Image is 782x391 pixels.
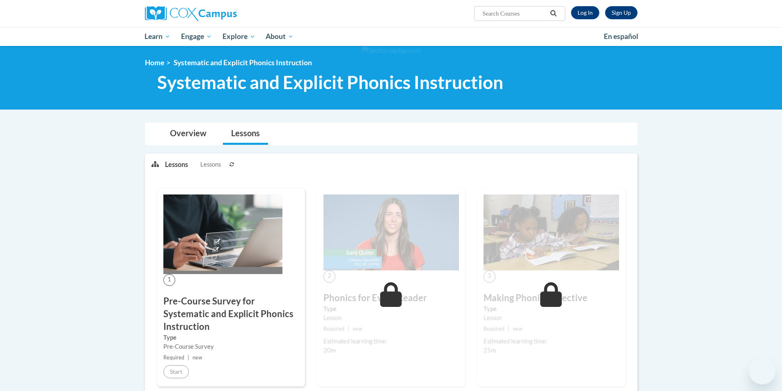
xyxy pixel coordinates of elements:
[145,6,237,21] img: Cox Campus
[484,304,619,313] label: Type
[163,274,175,286] span: 1
[484,194,619,271] img: Course Image
[217,27,261,46] a: Explore
[260,27,299,46] a: About
[165,160,188,169] p: Lessons
[200,160,221,169] span: Lessons
[348,326,349,332] span: |
[162,123,215,145] a: Overview
[163,365,189,378] button: Start
[599,28,644,45] a: En español
[484,347,496,354] span: 25m
[163,194,282,274] img: Course Image
[323,304,459,313] label: Type
[605,6,638,19] a: Register
[513,326,523,332] span: new
[133,27,650,46] div: Main menu
[163,354,184,361] span: Required
[174,58,312,67] span: Systematic and Explicit Phonics Instruction
[604,32,638,41] span: En español
[145,6,301,21] a: Cox Campus
[176,27,217,46] a: Engage
[323,337,459,346] div: Estimated learning time:
[323,292,459,304] h3: Phonics for Every Reader
[323,326,344,332] span: Required
[163,333,299,342] label: Type
[193,354,202,361] span: new
[163,295,299,333] h3: Pre-Course Survey for Systematic and Explicit Phonics Instruction
[484,292,619,304] h3: Making Phonics Effective
[163,342,299,351] div: Pre-Course Survey
[353,326,362,332] span: new
[571,6,599,19] a: Log In
[222,32,255,41] span: Explore
[323,270,335,282] span: 2
[144,32,170,41] span: Learn
[484,326,505,332] span: Required
[188,354,189,361] span: |
[323,347,336,354] span: 20m
[266,32,294,41] span: About
[362,46,420,55] img: Section background
[482,9,547,18] input: Search Courses
[323,194,459,271] img: Course Image
[323,313,459,322] div: Lesson
[508,326,509,332] span: |
[223,123,268,145] a: Lessons
[484,337,619,346] div: Estimated learning time:
[181,32,212,41] span: Engage
[157,71,503,93] span: Systematic and Explicit Phonics Instruction
[484,270,495,282] span: 3
[749,358,775,384] iframe: Button to launch messaging window
[484,313,619,322] div: Lesson
[547,9,560,18] button: Search
[145,58,164,67] a: Home
[140,27,176,46] a: Learn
